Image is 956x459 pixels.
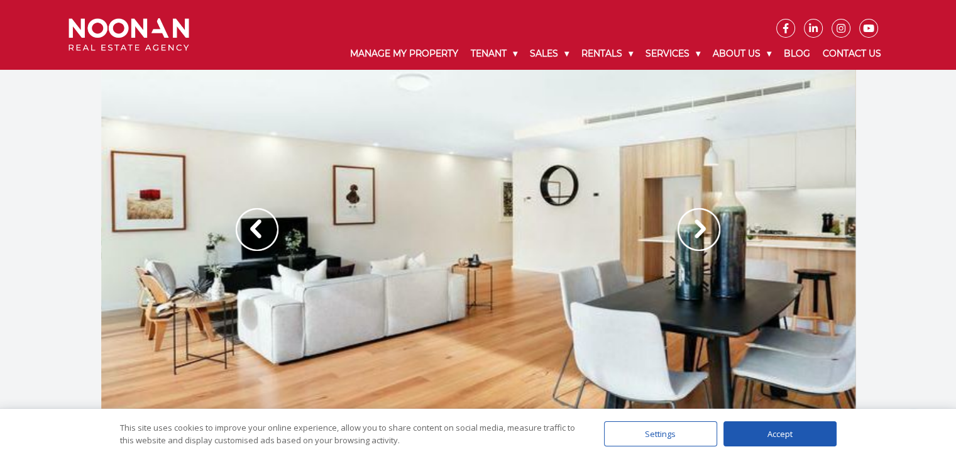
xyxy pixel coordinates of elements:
[723,421,837,446] div: Accept
[604,421,717,446] div: Settings
[639,38,706,70] a: Services
[678,208,720,251] img: Arrow slider
[344,38,464,70] a: Manage My Property
[69,18,189,52] img: Noonan Real Estate Agency
[464,38,524,70] a: Tenant
[236,208,278,251] img: Arrow slider
[524,38,575,70] a: Sales
[816,38,887,70] a: Contact Us
[777,38,816,70] a: Blog
[575,38,639,70] a: Rentals
[706,38,777,70] a: About Us
[120,421,579,446] div: This site uses cookies to improve your online experience, allow you to share content on social me...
